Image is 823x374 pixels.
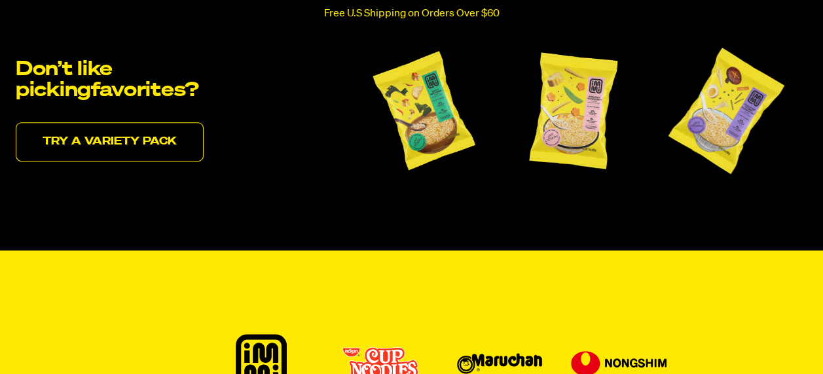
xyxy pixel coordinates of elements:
[16,59,225,101] h2: Don’t like picking favorites?
[324,8,500,20] p: Free U.S Shipping on Orders Over $60
[664,39,788,182] img: immi Roasted Pork Tonkotsu
[521,39,625,182] img: immi Creamy Chicken
[365,39,483,182] img: immi Spicy Red Miso
[16,122,204,161] a: Try a variety pack
[457,353,542,374] img: Maruchan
